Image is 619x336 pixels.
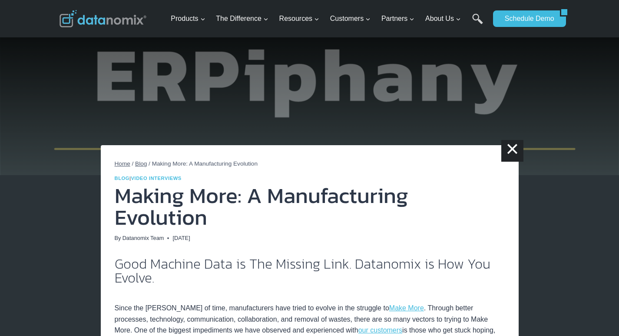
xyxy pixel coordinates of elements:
span: The Difference [216,13,268,24]
span: Customers [330,13,371,24]
a: our customers [358,326,402,334]
a: Home [115,160,130,167]
a: × [501,140,523,162]
a: Video Interviews [131,176,182,181]
h2: Good Machine Data is The Missing Link. Datanomix is How You Evolve. [115,257,505,285]
a: Blog [115,176,130,181]
span: / [132,160,134,167]
time: [DATE] [172,234,190,243]
h1: Making More: A Manufacturing Evolution [115,185,505,228]
a: Datanomix Team [122,235,164,241]
img: Datanomix [60,10,146,27]
span: About Us [425,13,461,24]
a: Make More [389,304,424,312]
span: / [149,160,150,167]
a: Search [472,13,483,33]
span: Partners [381,13,414,24]
span: Resources [279,13,319,24]
span: | [115,176,182,181]
span: By [115,234,121,243]
nav: Breadcrumbs [115,159,505,169]
span: Making More: A Manufacturing Evolution [152,160,258,167]
span: Products [171,13,205,24]
nav: Primary Navigation [167,5,489,33]
a: Blog [135,160,147,167]
a: Schedule Demo [493,10,560,27]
